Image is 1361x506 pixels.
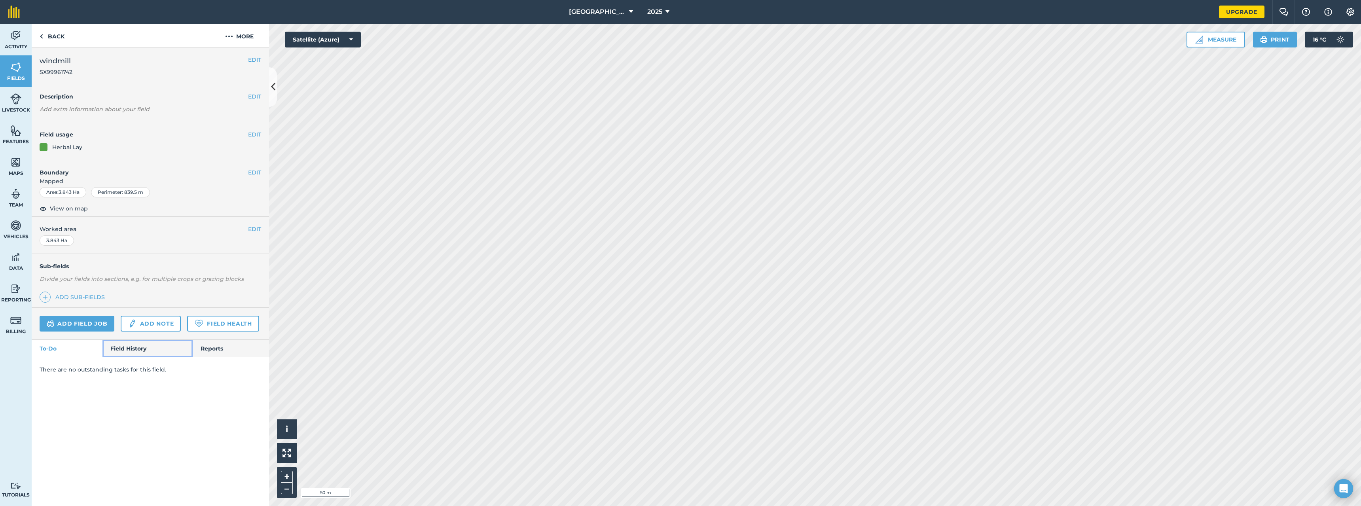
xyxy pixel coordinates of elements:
[102,340,192,357] a: Field History
[32,24,72,47] a: Back
[193,340,269,357] a: Reports
[187,316,259,332] a: Field Health
[40,32,43,41] img: svg+xml;base64,PHN2ZyB4bWxucz0iaHR0cDovL3d3dy53My5vcmcvMjAwMC9zdmciIHdpZHRoPSI5IiBoZWlnaHQ9IjI0Ii...
[248,130,261,139] button: EDIT
[32,340,102,357] a: To-Do
[248,225,261,233] button: EDIT
[210,24,269,47] button: More
[10,93,21,105] img: svg+xml;base64,PD94bWwgdmVyc2lvbj0iMS4wIiBlbmNvZGluZz0idXRmLTgiPz4KPCEtLSBHZW5lcmF0b3I6IEFkb2JlIE...
[1346,8,1355,16] img: A cog icon
[32,160,248,177] h4: Boundary
[248,92,261,101] button: EDIT
[1253,32,1297,47] button: Print
[40,204,47,213] img: svg+xml;base64,PHN2ZyB4bWxucz0iaHR0cDovL3d3dy53My5vcmcvMjAwMC9zdmciIHdpZHRoPSIxOCIgaGVpZ2h0PSIyNC...
[8,6,20,18] img: fieldmargin Logo
[52,143,82,152] div: Herbal Lay
[225,32,233,41] img: svg+xml;base64,PHN2ZyB4bWxucz0iaHR0cDovL3d3dy53My5vcmcvMjAwMC9zdmciIHdpZHRoPSIyMCIgaGVpZ2h0PSIyNC...
[40,55,72,66] span: windmill
[10,283,21,295] img: svg+xml;base64,PD94bWwgdmVyc2lvbj0iMS4wIiBlbmNvZGluZz0idXRmLTgiPz4KPCEtLSBHZW5lcmF0b3I6IEFkb2JlIE...
[128,319,136,328] img: svg+xml;base64,PD94bWwgdmVyc2lvbj0iMS4wIiBlbmNvZGluZz0idXRmLTgiPz4KPCEtLSBHZW5lcmF0b3I6IEFkb2JlIE...
[32,177,269,186] span: Mapped
[50,204,88,213] span: View on map
[40,235,74,246] div: 3.843 Ha
[248,55,261,64] button: EDIT
[285,32,361,47] button: Satellite (Azure)
[1305,32,1353,47] button: 16 °C
[1195,36,1203,44] img: Ruler icon
[40,92,261,101] h4: Description
[47,319,54,328] img: svg+xml;base64,PD94bWwgdmVyc2lvbj0iMS4wIiBlbmNvZGluZz0idXRmLTgiPz4KPCEtLSBHZW5lcmF0b3I6IEFkb2JlIE...
[286,424,288,434] span: i
[647,7,662,17] span: 2025
[281,483,293,494] button: –
[1279,8,1289,16] img: Two speech bubbles overlapping with the left bubble in the forefront
[40,68,72,76] span: SX99961742
[10,315,21,326] img: svg+xml;base64,PD94bWwgdmVyc2lvbj0iMS4wIiBlbmNvZGluZz0idXRmLTgiPz4KPCEtLSBHZW5lcmF0b3I6IEFkb2JlIE...
[40,316,114,332] a: Add field job
[10,156,21,168] img: svg+xml;base64,PHN2ZyB4bWxucz0iaHR0cDovL3d3dy53My5vcmcvMjAwMC9zdmciIHdpZHRoPSI1NiIgaGVpZ2h0PSI2MC...
[40,204,88,213] button: View on map
[1187,32,1245,47] button: Measure
[40,130,248,139] h4: Field usage
[10,188,21,200] img: svg+xml;base64,PD94bWwgdmVyc2lvbj0iMS4wIiBlbmNvZGluZz0idXRmLTgiPz4KPCEtLSBHZW5lcmF0b3I6IEFkb2JlIE...
[121,316,181,332] a: Add note
[40,292,108,303] a: Add sub-fields
[569,7,626,17] span: [GEOGRAPHIC_DATA]
[1333,32,1348,47] img: svg+xml;base64,PD94bWwgdmVyc2lvbj0iMS4wIiBlbmNvZGluZz0idXRmLTgiPz4KPCEtLSBHZW5lcmF0b3I6IEFkb2JlIE...
[40,365,261,374] p: There are no outstanding tasks for this field.
[282,449,291,457] img: Four arrows, one pointing top left, one top right, one bottom right and the last bottom left
[1301,8,1311,16] img: A question mark icon
[91,187,150,197] div: Perimeter : 839.5 m
[248,168,261,177] button: EDIT
[1260,35,1268,44] img: svg+xml;base64,PHN2ZyB4bWxucz0iaHR0cDovL3d3dy53My5vcmcvMjAwMC9zdmciIHdpZHRoPSIxOSIgaGVpZ2h0PSIyNC...
[10,482,21,490] img: svg+xml;base64,PD94bWwgdmVyc2lvbj0iMS4wIiBlbmNvZGluZz0idXRmLTgiPz4KPCEtLSBHZW5lcmF0b3I6IEFkb2JlIE...
[281,471,293,483] button: +
[42,292,48,302] img: svg+xml;base64,PHN2ZyB4bWxucz0iaHR0cDovL3d3dy53My5vcmcvMjAwMC9zdmciIHdpZHRoPSIxNCIgaGVpZ2h0PSIyNC...
[1313,32,1326,47] span: 16 ° C
[10,251,21,263] img: svg+xml;base64,PD94bWwgdmVyc2lvbj0iMS4wIiBlbmNvZGluZz0idXRmLTgiPz4KPCEtLSBHZW5lcmF0b3I6IEFkb2JlIE...
[32,262,269,271] h4: Sub-fields
[40,106,150,113] em: Add extra information about your field
[10,61,21,73] img: svg+xml;base64,PHN2ZyB4bWxucz0iaHR0cDovL3d3dy53My5vcmcvMjAwMC9zdmciIHdpZHRoPSI1NiIgaGVpZ2h0PSI2MC...
[1334,479,1353,498] div: Open Intercom Messenger
[1324,7,1332,17] img: svg+xml;base64,PHN2ZyB4bWxucz0iaHR0cDovL3d3dy53My5vcmcvMjAwMC9zdmciIHdpZHRoPSIxNyIgaGVpZ2h0PSIxNy...
[277,419,297,439] button: i
[10,125,21,136] img: svg+xml;base64,PHN2ZyB4bWxucz0iaHR0cDovL3d3dy53My5vcmcvMjAwMC9zdmciIHdpZHRoPSI1NiIgaGVpZ2h0PSI2MC...
[40,275,244,282] em: Divide your fields into sections, e.g. for multiple crops or grazing blocks
[10,30,21,42] img: svg+xml;base64,PD94bWwgdmVyc2lvbj0iMS4wIiBlbmNvZGluZz0idXRmLTgiPz4KPCEtLSBHZW5lcmF0b3I6IEFkb2JlIE...
[40,225,261,233] span: Worked area
[40,187,86,197] div: Area : 3.843 Ha
[10,220,21,231] img: svg+xml;base64,PD94bWwgdmVyc2lvbj0iMS4wIiBlbmNvZGluZz0idXRmLTgiPz4KPCEtLSBHZW5lcmF0b3I6IEFkb2JlIE...
[1219,6,1264,18] a: Upgrade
